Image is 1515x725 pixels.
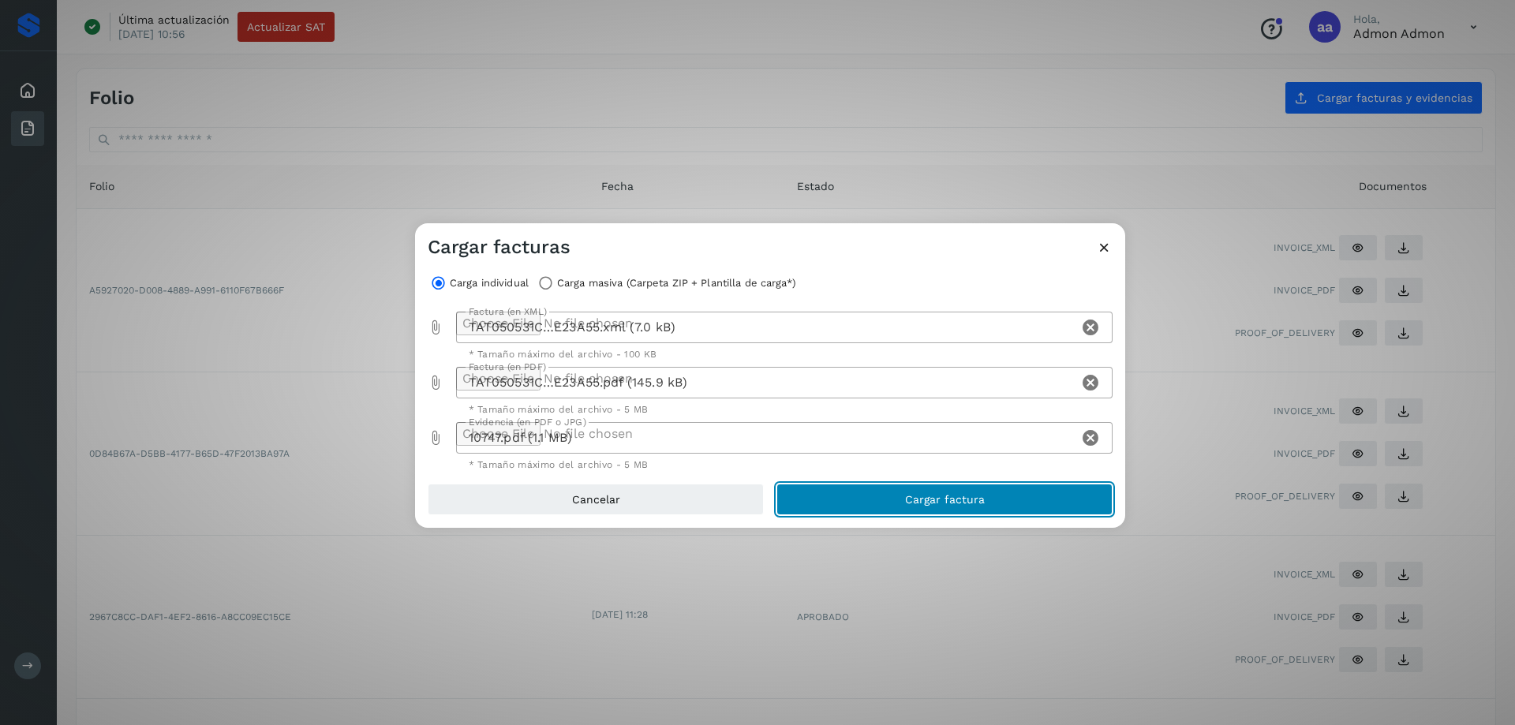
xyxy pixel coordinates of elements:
[456,367,1079,398] div: TAT050531C…E23A55.pdf (145.9 kB)
[469,460,1101,469] div: * Tamaño máximo del archivo - 5 MB
[572,494,620,505] span: Cancelar
[469,349,1101,359] div: * Tamaño máximo del archivo - 100 KB
[428,430,443,446] i: Evidencia (en PDF o JPG) prepended action
[450,272,529,294] label: Carga individual
[776,484,1113,515] button: Cargar factura
[1081,318,1100,337] i: Clear Factura (en XML)
[428,484,764,515] button: Cancelar
[456,312,1079,343] div: TAT050531C…E23A55.xml (7.0 kB)
[428,236,570,259] h3: Cargar facturas
[428,375,443,391] i: Factura (en PDF) prepended action
[905,494,985,505] span: Cargar factura
[1081,373,1100,392] i: Clear Factura (en PDF)
[557,272,796,294] label: Carga masiva (Carpeta ZIP + Plantilla de carga*)
[1081,428,1100,447] i: Clear Evidencia (en PDF o JPG)
[456,422,1079,454] div: 10747.pdf (1.1 MB)
[469,405,1101,414] div: * Tamaño máximo del archivo - 5 MB
[428,320,443,335] i: Factura (en XML) prepended action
